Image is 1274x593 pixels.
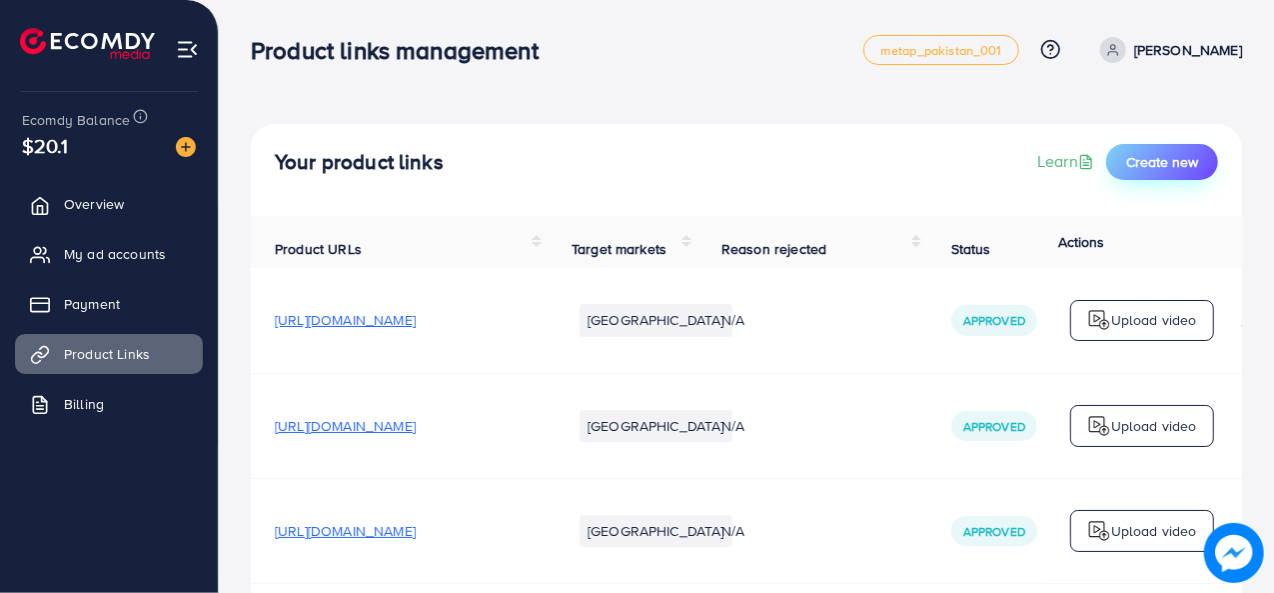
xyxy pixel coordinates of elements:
h3: Product links management [251,36,555,65]
span: [URL][DOMAIN_NAME] [275,416,416,436]
img: logo [1087,519,1111,543]
h4: Your product links [275,150,444,175]
img: logo [1087,414,1111,438]
a: My ad accounts [15,234,203,274]
span: Approved [963,312,1025,329]
span: Ecomdy Balance [22,110,130,130]
span: Approved [963,418,1025,435]
p: Upload video [1111,308,1197,332]
span: [URL][DOMAIN_NAME] [275,521,416,541]
img: logo [20,28,155,59]
span: N/A [721,310,744,330]
span: My ad accounts [64,244,166,264]
img: menu [176,38,199,61]
span: metap_pakistan_001 [880,44,1002,57]
img: image [176,137,196,157]
a: Overview [15,184,203,224]
a: Product Links [15,334,203,374]
span: Target markets [572,239,666,259]
p: [PERSON_NAME] [1134,38,1242,62]
span: [URL][DOMAIN_NAME] [275,310,416,330]
a: Payment [15,284,203,324]
a: Learn [1037,150,1098,173]
li: [GEOGRAPHIC_DATA] [580,410,732,442]
button: Create new [1106,144,1218,180]
span: Payment [64,294,120,314]
a: Billing [15,384,203,424]
span: Product URLs [275,239,362,259]
p: Upload video [1111,519,1197,543]
p: Upload video [1111,414,1197,438]
span: Status [951,239,991,259]
span: Billing [64,394,104,414]
span: Create new [1126,152,1198,172]
span: Reason rejected [721,239,826,259]
a: [PERSON_NAME] [1092,37,1242,63]
span: Product Links [64,344,150,364]
img: logo [1087,308,1111,332]
span: N/A [721,521,744,541]
li: [GEOGRAPHIC_DATA] [580,515,732,547]
span: Actions [1058,232,1105,252]
img: image [1204,523,1264,583]
span: $20.1 [22,131,68,160]
a: metap_pakistan_001 [863,35,1019,65]
span: N/A [721,416,744,436]
li: [GEOGRAPHIC_DATA] [580,304,732,336]
span: Overview [64,194,124,214]
span: Approved [963,523,1025,540]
